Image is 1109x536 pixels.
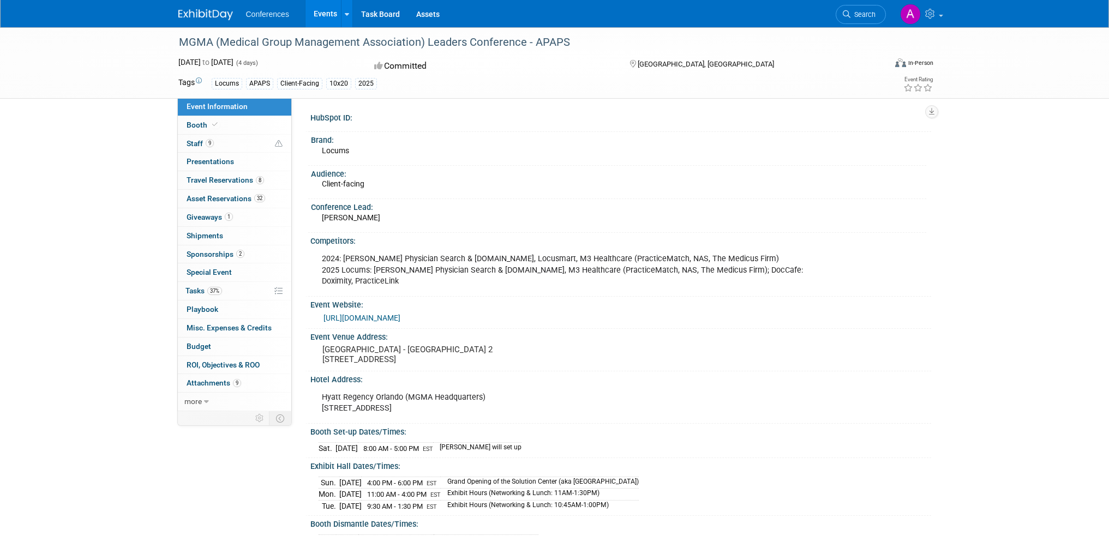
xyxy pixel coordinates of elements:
[269,411,291,425] td: Toggle Event Tabs
[314,387,810,419] div: Hyatt Regency Orlando (MGMA Headquarters) [STREET_ADDRESS]
[178,374,291,392] a: Attachments9
[212,122,218,128] i: Booth reservation complete
[178,282,291,300] a: Tasks37%
[310,110,931,123] div: HubSpot ID:
[335,442,358,454] td: [DATE]
[311,132,926,146] div: Brand:
[322,146,349,155] span: Locums
[246,10,289,19] span: Conferences
[311,166,926,179] div: Audience:
[836,5,886,24] a: Search
[187,102,248,111] span: Event Information
[310,516,931,529] div: Booth Dismantle Dates/Times:
[339,477,362,489] td: [DATE]
[310,371,931,385] div: Hotel Address:
[310,329,931,342] div: Event Venue Address:
[187,378,241,387] span: Attachments
[310,297,931,310] div: Event Website:
[850,10,876,19] span: Search
[187,323,272,332] span: Misc. Expenses & Credits
[178,77,202,89] td: Tags
[367,479,423,487] span: 4:00 PM - 6:00 PM
[310,458,931,472] div: Exhibit Hall Dates/Times:
[178,153,291,171] a: Presentations
[363,444,419,453] span: 8:00 AM - 5:00 PM
[310,233,931,246] div: Competitors:
[178,245,291,263] a: Sponsorships2
[178,171,291,189] a: Travel Reservations8
[427,480,437,487] span: EST
[367,502,423,510] span: 9:30 AM - 1:30 PM
[326,78,351,89] div: 10x20
[178,319,291,337] a: Misc. Expenses & Credits
[187,176,264,184] span: Travel Reservations
[903,77,933,82] div: Event Rating
[235,59,258,67] span: (4 days)
[367,490,427,498] span: 11:00 AM - 4:00 PM
[178,393,291,411] a: more
[319,489,339,501] td: Mon.
[319,442,335,454] td: Sat.
[187,157,234,166] span: Presentations
[178,190,291,208] a: Asset Reservations32
[319,477,339,489] td: Sun.
[441,477,639,489] td: Grand Opening of the Solution Center (aka [GEOGRAPHIC_DATA])
[187,268,232,276] span: Special Event
[427,503,437,510] span: EST
[323,314,400,322] a: [URL][DOMAIN_NAME]
[430,491,441,498] span: EST
[277,78,322,89] div: Client-Facing
[187,213,233,221] span: Giveaways
[310,424,931,437] div: Booth Set-up Dates/Times:
[311,199,926,213] div: Conference Lead:
[187,250,244,258] span: Sponsorships
[322,179,364,188] span: Client-facing
[178,116,291,134] a: Booth
[441,500,639,511] td: Exhibit Hours (Networking & Lunch: 10:45AM-1:00PM)
[275,139,283,149] span: Potential Scheduling Conflict -- at least one attendee is tagged in another overlapping event.
[254,194,265,202] span: 32
[895,58,906,67] img: Format-Inperson.png
[355,78,377,89] div: 2025
[184,397,202,406] span: more
[322,213,380,222] span: [PERSON_NAME]
[187,194,265,203] span: Asset Reservations
[187,231,223,240] span: Shipments
[178,227,291,245] a: Shipments
[246,78,273,89] div: APAPS
[185,286,222,295] span: Tasks
[178,58,233,67] span: [DATE] [DATE]
[225,213,233,221] span: 1
[908,59,933,67] div: In-Person
[319,500,339,511] td: Tue.
[175,33,870,52] div: MGMA (Medical Group Management Association) Leaders Conference - APAPS
[187,342,211,351] span: Budget
[233,379,241,387] span: 9
[178,208,291,226] a: Giveaways1
[206,139,214,147] span: 9
[900,4,921,25] img: Andrea Fisher
[187,305,218,314] span: Playbook
[322,345,557,364] pre: [GEOGRAPHIC_DATA] - [GEOGRAPHIC_DATA] 2 [STREET_ADDRESS]
[250,411,269,425] td: Personalize Event Tab Strip
[339,500,362,511] td: [DATE]
[178,263,291,281] a: Special Event
[178,98,291,116] a: Event Information
[638,60,774,68] span: [GEOGRAPHIC_DATA], [GEOGRAPHIC_DATA]
[201,58,211,67] span: to
[423,445,433,453] span: EST
[178,9,233,20] img: ExhibitDay
[256,176,264,184] span: 8
[441,489,639,501] td: Exhibit Hours (Networking & Lunch: 11AM-1:30PM)
[187,139,214,148] span: Staff
[339,489,362,501] td: [DATE]
[178,356,291,374] a: ROI, Objectives & ROO
[212,78,242,89] div: Locums
[187,121,220,129] span: Booth
[178,135,291,153] a: Staff9
[371,57,612,76] div: Committed
[187,360,260,369] span: ROI, Objectives & ROO
[822,57,934,73] div: Event Format
[178,300,291,318] a: Playbook
[207,287,222,295] span: 37%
